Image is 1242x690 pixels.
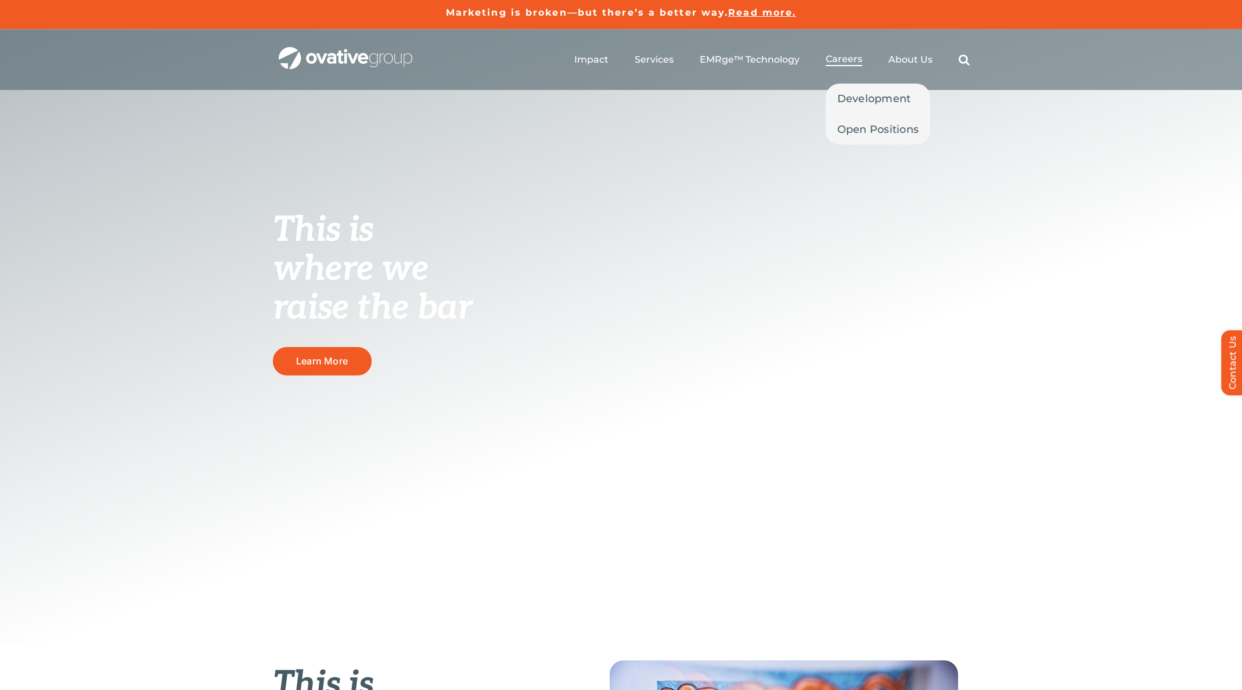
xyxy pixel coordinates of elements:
a: About Us [888,54,933,66]
span: This is [273,209,374,251]
a: Marketing is broken—but there’s a better way. [446,7,729,18]
span: where we raise the bar [273,248,472,329]
span: Development [837,91,911,107]
a: EMRge™ Technology [700,54,800,66]
a: Read more. [728,7,796,18]
nav: Menu [574,41,970,78]
a: Open Positions [826,114,931,144]
a: Services [635,54,674,66]
a: Impact [574,54,609,66]
a: OG_Full_horizontal_WHT [279,46,412,57]
span: Careers [826,53,862,65]
span: Open Positions [837,121,919,138]
a: Learn More [273,347,372,375]
a: Careers [826,53,862,66]
a: Development [826,84,931,114]
span: Learn More [296,356,348,367]
a: Search [959,54,970,66]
